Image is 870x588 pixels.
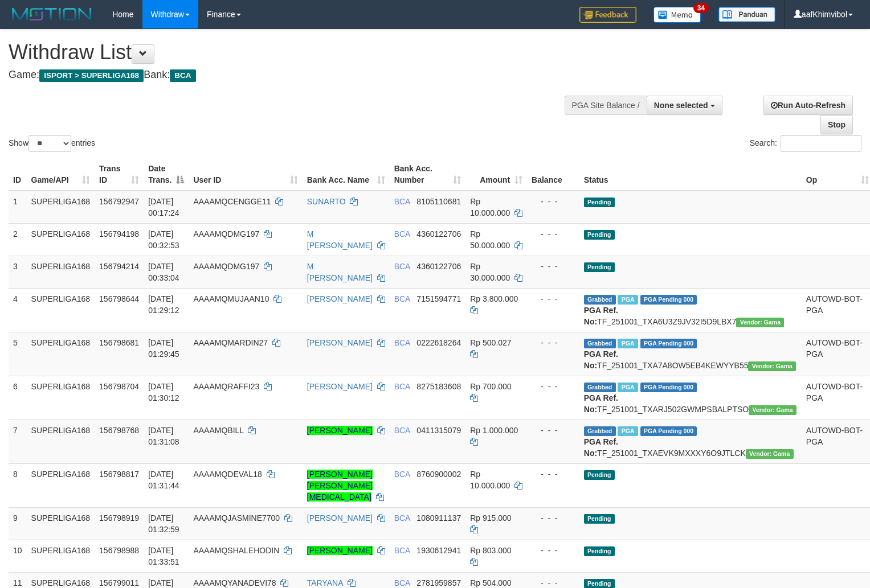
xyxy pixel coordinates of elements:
label: Show entries [9,135,95,152]
th: ID [9,158,27,191]
span: Rp 3.800.000 [470,294,518,303]
span: Rp 504.000 [470,578,511,587]
span: Rp 30.000.000 [470,262,510,282]
span: 156798988 [99,546,139,555]
a: [PERSON_NAME] [307,426,373,435]
span: Copy 1930612941 to clipboard [416,546,461,555]
th: User ID: activate to sort column ascending [189,158,302,191]
span: Rp 803.000 [470,546,511,555]
span: Pending [584,198,615,207]
span: AAAAMQDMG197 [193,229,259,239]
span: Rp 10.000.000 [470,197,510,217]
td: SUPERLIGA168 [27,376,95,420]
input: Search: [781,135,861,152]
b: PGA Ref. No: [584,306,618,326]
h1: Withdraw List [9,41,569,64]
span: Rp 700.000 [470,382,511,391]
span: Grabbed [584,295,616,305]
a: SUNARTO [307,197,346,206]
span: 156798704 [99,382,139,391]
td: TF_251001_TXARJ502GWMPSBALPTSO [579,376,802,420]
div: PGA Site Balance / [565,96,647,115]
span: Copy 8105110681 to clipboard [416,197,461,206]
span: [DATE] 00:32:53 [148,229,179,250]
span: Marked by aafnonsreyleab [618,426,638,436]
span: Vendor URL: https://trx31.1velocity.biz [746,449,794,459]
select: Showentries [28,135,71,152]
span: 156798817 [99,470,139,479]
span: 156798644 [99,294,139,303]
a: [PERSON_NAME] [307,294,373,303]
span: PGA Pending [640,426,697,436]
span: Vendor URL: https://trx31.1velocity.biz [748,361,796,371]
div: - - - [532,293,575,305]
span: AAAAMQYANADEVI78 [193,578,276,587]
span: BCA [394,513,410,523]
div: - - - [532,468,575,480]
span: ISPORT > SUPERLIGA168 [39,69,144,82]
div: - - - [532,512,575,524]
th: Amount: activate to sort column ascending [465,158,527,191]
span: Marked by aafnonsreyleab [618,339,638,348]
td: 5 [9,332,27,376]
td: 7 [9,420,27,463]
span: BCA [394,197,410,206]
td: 8 [9,463,27,507]
span: BCA [394,382,410,391]
img: panduan.png [718,7,775,22]
span: 156794214 [99,262,139,271]
span: 156799011 [99,578,139,587]
label: Search: [750,135,861,152]
span: 156798768 [99,426,139,435]
th: Status [579,158,802,191]
div: - - - [532,196,575,207]
span: Rp 500.027 [470,338,511,347]
a: [PERSON_NAME] [307,513,373,523]
div: - - - [532,337,575,348]
span: Pending [584,514,615,524]
span: [DATE] 01:33:51 [148,546,179,566]
span: BCA [170,69,195,82]
span: Copy 4360122706 to clipboard [416,229,461,239]
span: AAAAMQCENGGE11 [193,197,271,206]
span: Vendor URL: https://trx31.1velocity.biz [749,405,797,415]
span: [DATE] 01:32:59 [148,513,179,534]
span: [DATE] 01:31:08 [148,426,179,446]
span: Marked by aafnonsreyleab [618,383,638,392]
td: TF_251001_TXAEVK9MXXXY6O9JTLCK [579,420,802,463]
span: AAAAMQMARDIN27 [193,338,268,347]
b: PGA Ref. No: [584,393,618,414]
span: Pending [584,470,615,480]
span: Pending [584,262,615,272]
a: [PERSON_NAME] [PERSON_NAME][MEDICAL_DATA] [307,470,373,501]
h4: Game: Bank: [9,69,569,81]
td: SUPERLIGA168 [27,223,95,256]
span: 156792947 [99,197,139,206]
img: MOTION_logo.png [9,6,95,23]
td: 9 [9,507,27,540]
span: Copy 8275183608 to clipboard [416,382,461,391]
span: Vendor URL: https://trx31.1velocity.biz [736,318,784,327]
span: Grabbed [584,426,616,436]
span: AAAAMQRAFFI23 [193,382,259,391]
div: - - - [532,228,575,240]
span: [DATE] 01:29:45 [148,338,179,359]
span: Marked by aafnonsreyleab [618,295,638,305]
span: Rp 915.000 [470,513,511,523]
th: Balance [527,158,579,191]
span: PGA Pending [640,383,697,392]
span: AAAAMQDMG197 [193,262,259,271]
span: [DATE] 00:33:04 [148,262,179,282]
th: Game/API: activate to sort column ascending [27,158,95,191]
span: Rp 10.000.000 [470,470,510,490]
span: Pending [584,546,615,556]
span: Grabbed [584,383,616,392]
span: None selected [654,101,708,110]
td: 1 [9,191,27,224]
span: Copy 4360122706 to clipboard [416,262,461,271]
span: 156798681 [99,338,139,347]
a: [PERSON_NAME] [307,546,373,555]
td: SUPERLIGA168 [27,191,95,224]
span: PGA Pending [640,339,697,348]
span: Rp 50.000.000 [470,229,510,250]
